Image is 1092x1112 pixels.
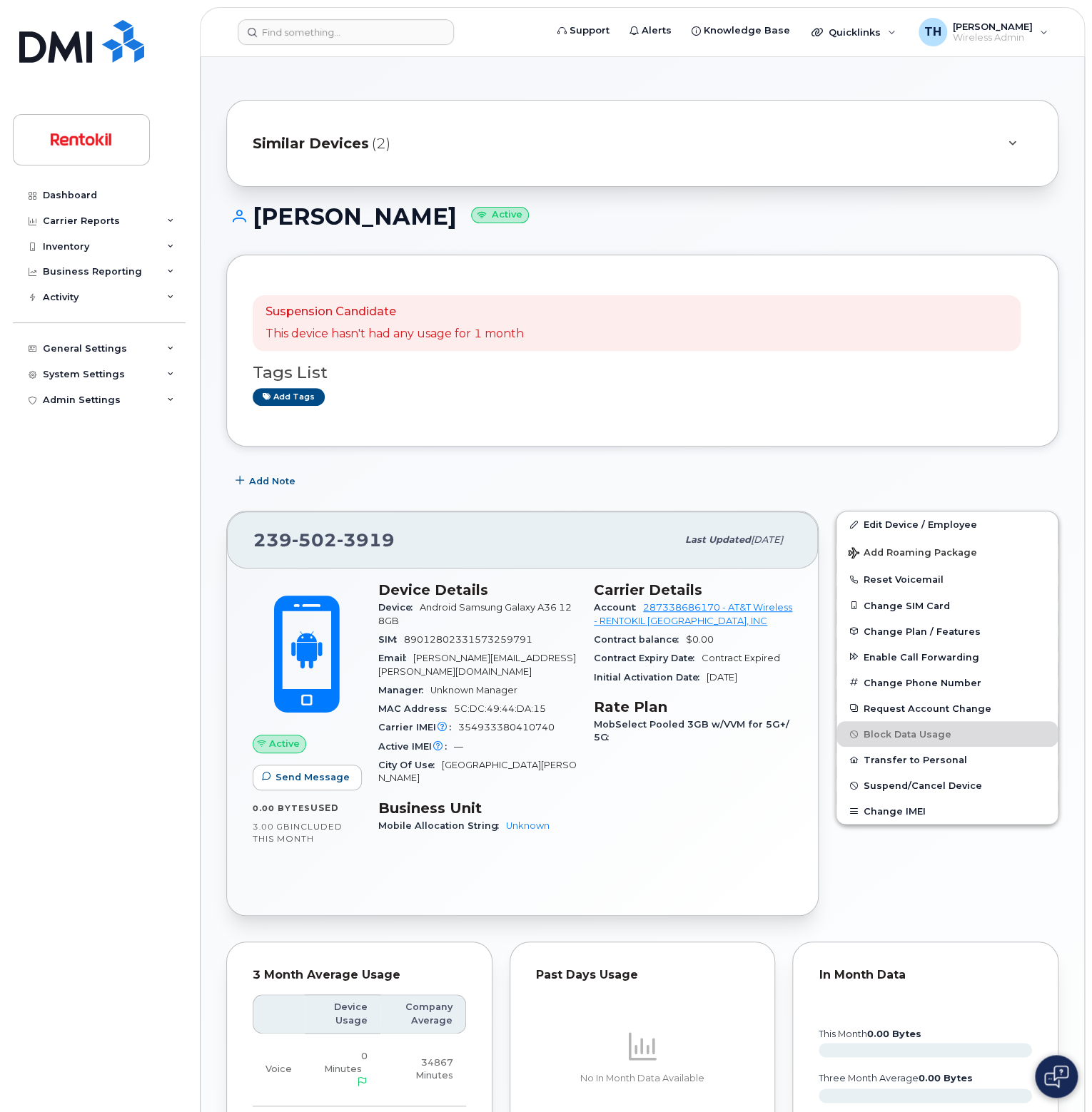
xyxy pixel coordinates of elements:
[594,698,792,715] h3: Rate Plan
[594,653,702,663] span: Contract Expiry Date
[836,772,1058,798] button: Suspend/Cancel Device
[836,618,1058,644] button: Change Plan / Features
[867,1029,921,1039] tspan: 0.00 Bytes
[836,695,1058,721] button: Request Account Change
[378,741,454,752] span: Active IMEI
[594,602,792,626] a: 287338686170 - AT&T Wireless - RENTOKIL [GEOGRAPHIC_DATA], INC
[292,529,337,551] span: 502
[454,741,463,752] span: —
[685,534,751,545] span: Last updated
[819,968,1032,982] div: In Month Data
[836,537,1058,566] button: Add Roaming Package
[253,821,343,845] span: included this month
[686,634,714,645] span: $0.00
[253,388,325,406] a: Add tags
[1044,1065,1068,1088] img: Open chat
[253,822,290,832] span: 3.00 GB
[380,1034,465,1106] td: 34867 Minutes
[836,566,1058,592] button: Reset Voicemail
[378,634,404,645] span: SIM
[864,651,979,662] span: Enable Call Forwarding
[594,634,686,645] span: Contract balance
[594,672,707,683] span: Initial Activation Date
[378,760,577,783] span: [GEOGRAPHIC_DATA][PERSON_NAME]
[249,474,295,488] span: Add Note
[372,133,390,154] span: (2)
[848,547,977,561] span: Add Roaming Package
[226,468,308,494] button: Add Note
[378,685,430,695] span: Manager
[266,326,524,342] p: This device hasn't had any usage for 1 month
[864,780,982,791] span: Suspend/Cancel Device
[707,672,737,683] span: [DATE]
[266,304,524,320] p: Suspension Candidate
[836,670,1058,695] button: Change Phone Number
[378,581,577,598] h3: Device Details
[864,626,981,636] span: Change Plan / Features
[226,204,1058,229] h1: [PERSON_NAME]
[378,820,506,831] span: Mobile Allocation String
[378,602,420,613] span: Device
[818,1073,973,1083] text: three month average
[378,653,413,663] span: Email
[836,747,1058,772] button: Transfer to Personal
[506,820,550,831] a: Unknown
[378,653,576,676] span: [PERSON_NAME][EMAIL_ADDRESS][PERSON_NAME][DOMAIN_NAME]
[818,1029,921,1039] text: this month
[919,1073,973,1083] tspan: 0.00 Bytes
[378,760,442,770] span: City Of Use
[253,803,310,813] span: 0.00 Bytes
[471,207,529,223] small: Active
[253,1034,305,1106] td: Voice
[378,800,577,817] h3: Business Unit
[594,719,789,743] span: MobSelect Pooled 3GB w/VVM for 5G+/5G
[253,765,362,790] button: Send Message
[836,511,1058,537] a: Edit Device / Employee
[378,703,454,714] span: MAC Address
[253,133,369,154] span: Similar Devices
[836,644,1058,670] button: Enable Call Forwarding
[253,968,466,982] div: 3 Month Average Usage
[430,685,517,695] span: Unknown Manager
[836,721,1058,747] button: Block Data Usage
[269,737,300,750] span: Active
[751,534,783,545] span: [DATE]
[702,653,780,663] span: Contract Expired
[836,593,1058,618] button: Change SIM Card
[337,529,395,551] span: 3919
[458,722,555,733] span: 354933380410740
[836,798,1058,824] button: Change IMEI
[275,770,350,784] span: Send Message
[253,364,1032,382] h3: Tags List
[454,703,546,714] span: 5C:DC:49:44:DA:15
[378,602,572,626] span: Android Samsung Galaxy A36 128GB
[380,994,465,1034] th: Company Average
[253,529,395,551] span: 239
[305,994,380,1034] th: Device Usage
[310,802,339,813] span: used
[536,1072,749,1085] p: No In Month Data Available
[404,634,532,645] span: 89012802331573259791
[536,968,749,982] div: Past Days Usage
[594,581,792,598] h3: Carrier Details
[594,602,643,613] span: Account
[378,722,458,733] span: Carrier IMEI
